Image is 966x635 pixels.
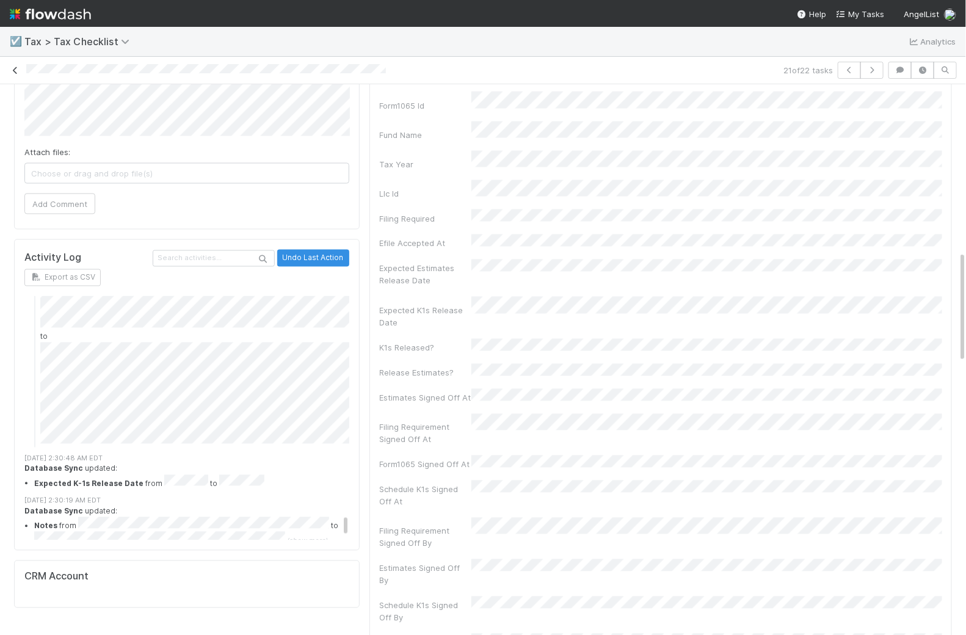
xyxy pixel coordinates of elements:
[380,484,471,508] div: Schedule K1s Signed Off At
[380,600,471,624] div: Schedule K1s Signed Off By
[24,571,89,583] h5: CRM Account
[380,367,471,379] div: Release Estimates?
[34,227,349,448] div: from to
[380,305,471,329] div: Expected K1s Release Date
[783,64,833,76] span: 21 of 22 tasks
[24,463,349,489] div: updated:
[904,9,939,19] span: AngelList
[287,537,328,545] span: (show more)
[380,187,471,200] div: Llc Id
[24,454,349,464] div: [DATE] 2:30:48 AM EDT
[380,238,471,250] div: Efile Accepted At
[24,269,101,286] button: Export as CSV
[24,464,83,473] strong: Database Sync
[380,392,471,404] div: Estimates Signed Off At
[380,421,471,446] div: Filing Requirement Signed Off At
[797,8,826,20] div: Help
[34,475,349,490] li: from to
[10,36,22,46] span: ☑️
[25,164,349,183] span: Choose or drag and drop file(s)
[836,9,884,19] span: My Tasks
[24,252,150,264] h5: Activity Log
[34,521,57,531] strong: Notes
[10,4,91,24] img: logo-inverted-e16ddd16eac7371096b0.svg
[24,194,95,214] button: Add Comment
[908,34,956,49] a: Analytics
[34,479,143,488] strong: Expected K-1s Release Date
[24,35,136,48] span: Tax > Tax Checklist
[380,562,471,587] div: Estimates Signed Off By
[34,517,349,546] summary: Notes from to (show more)
[24,181,349,448] div: updated:
[24,496,349,506] div: [DATE] 2:30:19 AM EDT
[380,129,471,141] div: Fund Name
[380,525,471,550] div: Filing Requirement Signed Off By
[944,9,956,21] img: avatar_eed832e9-978b-43e4-b51e-96e46fa5184b.png
[380,100,471,112] div: Form1065 Id
[24,146,70,158] label: Attach files:
[277,250,349,267] button: Undo Last Action
[380,158,471,170] div: Tax Year
[24,507,83,516] strong: Database Sync
[153,250,275,267] input: Search activities...
[380,212,471,225] div: Filing Required
[836,8,884,20] a: My Tasks
[380,263,471,287] div: Expected Estimates Release Date
[380,459,471,471] div: Form1065 Signed Off At
[380,342,471,354] div: K1s Released?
